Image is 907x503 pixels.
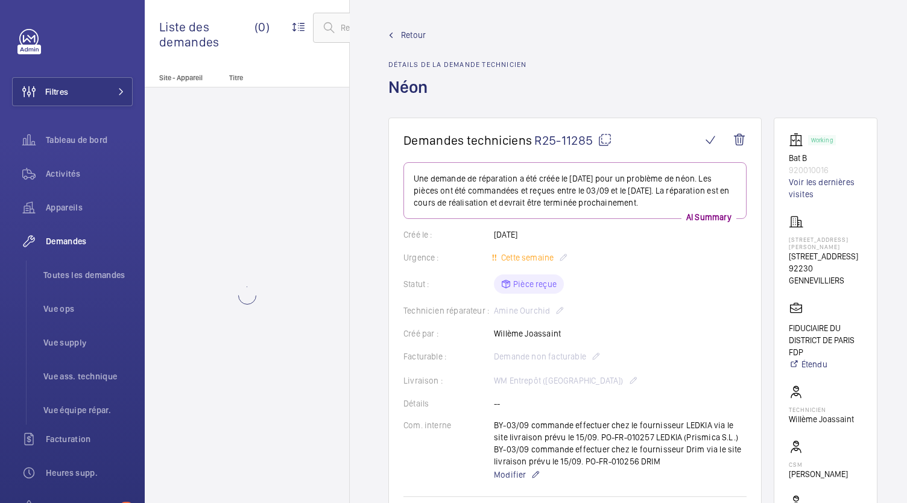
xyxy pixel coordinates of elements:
input: Recherche par numéro de demande ou devis [313,13,507,43]
a: Étendu [789,358,862,370]
p: [PERSON_NAME] [789,468,848,480]
span: Appareils [46,201,133,214]
h1: Néon [388,76,526,118]
p: Bat B [789,152,862,164]
p: AI Summary [681,211,736,223]
span: Liste des demandes [159,19,254,49]
p: Working [811,138,833,142]
span: Vue ass. technique [43,370,133,382]
p: Titre [229,74,309,82]
button: Filtres [12,77,133,106]
span: R25-11285 [534,133,612,148]
span: Demandes [46,235,133,247]
span: Facturation [46,433,133,445]
p: [STREET_ADDRESS][PERSON_NAME] [789,236,862,250]
p: FIDUCIAIRE DU DISTRICT DE PARIS FDP [789,322,862,358]
p: Site - Appareil [145,74,224,82]
p: CSM [789,461,848,468]
span: Retour [401,29,426,41]
span: Modifier [494,469,526,481]
span: Heures supp. [46,467,133,479]
h2: Détails de la demande technicien [388,60,526,69]
p: Une demande de réparation a été créée le [DATE] pour un problème de néon. Les pièces ont été comm... [414,172,736,209]
p: [STREET_ADDRESS] [789,250,862,262]
p: 92230 GENNEVILLIERS [789,262,862,286]
span: Filtres [45,86,68,98]
a: Voir les dernières visites [789,176,862,200]
span: Toutes les demandes [43,269,133,281]
p: Technicien [789,406,854,413]
span: Vue ops [43,303,133,315]
span: Vue supply [43,337,133,349]
p: 920010016 [789,164,862,176]
span: Vue équipe répar. [43,404,133,416]
span: Tableau de bord [46,134,133,146]
span: Demandes techniciens [403,133,532,148]
p: Willème Joassaint [789,413,854,425]
span: Activités [46,168,133,180]
img: elevator.svg [789,133,808,147]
